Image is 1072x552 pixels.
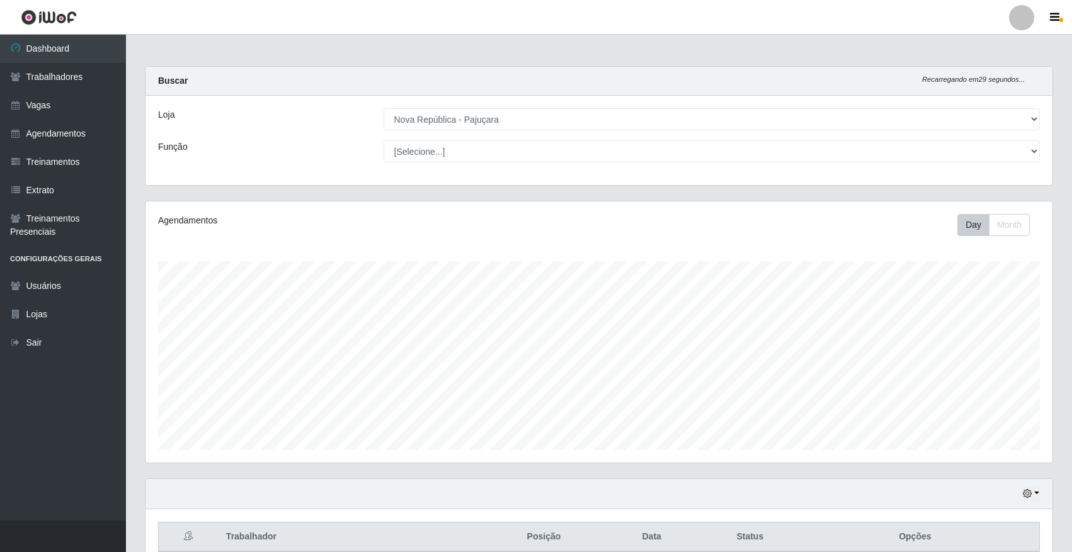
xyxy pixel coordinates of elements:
label: Função [158,140,188,154]
i: Recarregando em 29 segundos... [922,76,1025,83]
div: Toolbar with button groups [957,214,1040,236]
label: Loja [158,108,174,121]
button: Day [957,214,989,236]
div: First group [957,214,1030,236]
div: Agendamentos [158,214,515,227]
th: Data [594,522,709,552]
button: Month [989,214,1030,236]
strong: Buscar [158,76,188,86]
th: Status [709,522,791,552]
th: Trabalhador [219,522,494,552]
th: Opções [791,522,1040,552]
th: Posição [493,522,594,552]
img: CoreUI Logo [21,9,77,25]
